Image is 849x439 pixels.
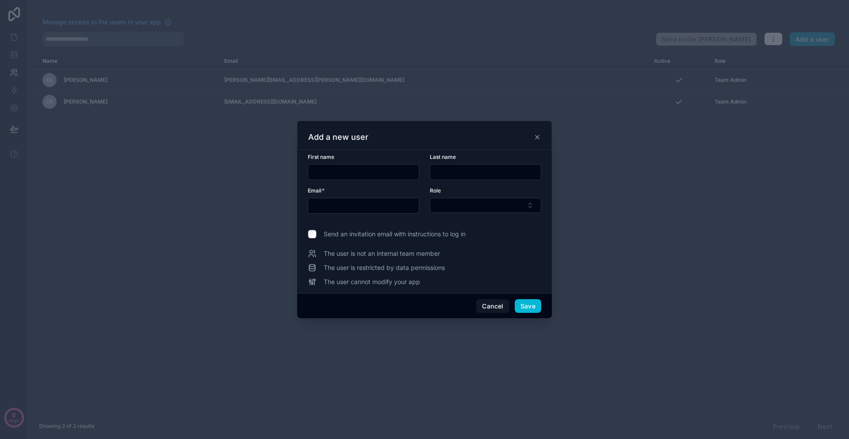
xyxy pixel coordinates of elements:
input: Send an invitation email with instructions to log in [308,230,317,239]
span: First name [308,154,334,160]
span: Last name [430,154,456,160]
span: Role [430,187,441,194]
span: The user is not an internal team member [324,249,440,258]
span: The user is restricted by data permissions [324,263,445,272]
h3: Add a new user [308,132,368,142]
span: The user cannot modify your app [324,277,420,286]
button: Save [515,299,541,313]
span: Email [308,187,321,194]
button: Cancel [476,299,509,313]
span: Send an invitation email with instructions to log in [324,230,466,239]
button: Select Button [430,198,541,213]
